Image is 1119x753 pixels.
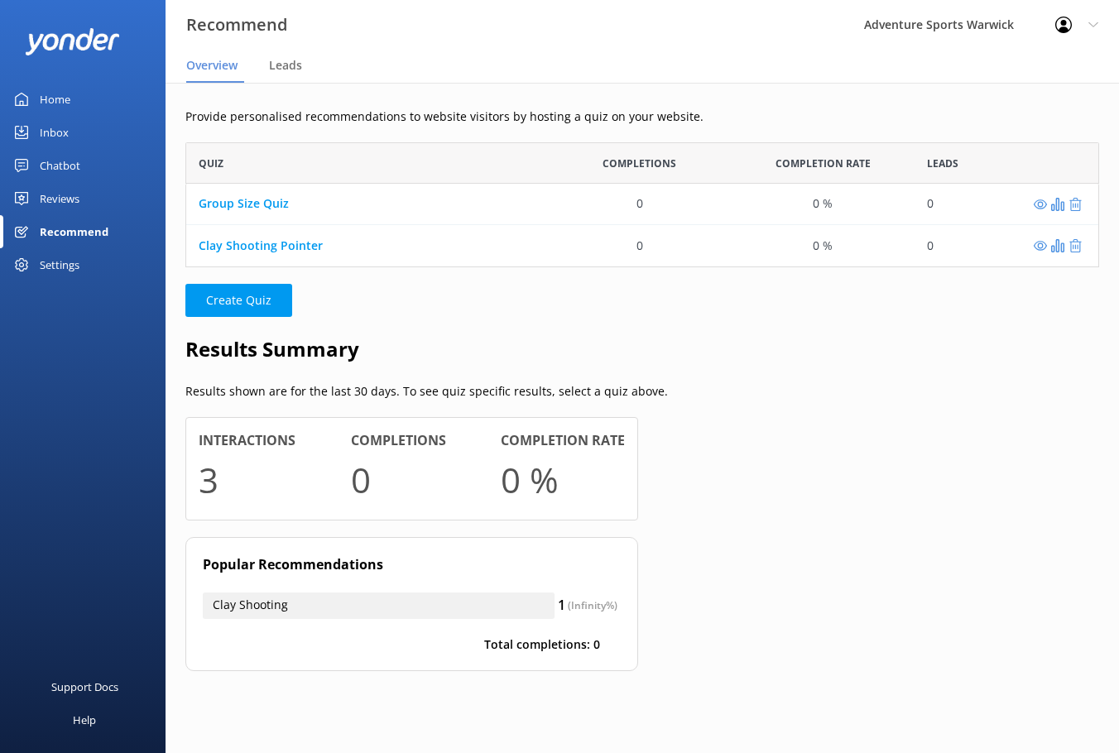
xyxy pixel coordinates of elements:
[25,28,120,55] img: yonder-white-logo.png
[40,149,80,182] div: Chatbot
[636,237,643,255] div: 0
[927,237,934,255] div: 0
[351,452,371,507] h1: 0
[40,248,79,281] div: Settings
[185,108,1099,126] p: Provide personalised recommendations to website visitors by hosting a quiz on your website.
[501,430,625,452] h4: Completion rate
[484,635,600,654] p: Total completions: 0
[185,333,1099,365] h2: Results Summary
[927,195,934,213] div: 0
[813,237,833,255] div: 0 %
[185,382,1099,400] p: Results shown are for the last 30 days. To see quiz specific results, select a quiz above.
[351,430,446,452] h4: Completions
[186,12,287,38] h3: Recommend
[203,554,621,576] h4: Popular Recommendations
[40,116,69,149] div: Inbox
[555,595,621,616] div: 1
[269,57,302,74] span: Leads
[40,182,79,215] div: Reviews
[603,156,676,171] span: Completions
[636,195,643,213] div: 0
[199,237,323,253] a: Clay Shooting Pointer
[776,156,871,171] span: Completion Rate
[40,83,70,116] div: Home
[51,670,118,703] div: Support Docs
[199,156,223,171] span: Quiz
[813,195,833,213] div: 0 %
[568,597,617,613] div: ( Infinity %)
[186,57,238,74] span: Overview
[40,215,108,248] div: Recommend
[501,452,559,507] h1: 0 %
[185,284,292,317] button: Create Quiz
[199,452,219,507] h1: 3
[199,430,295,452] h4: Interactions
[927,156,958,171] span: Leads
[203,592,555,619] div: Clay Shooting
[185,184,1099,266] div: grid
[199,196,289,212] a: Group Size Quiz
[73,703,96,736] div: Help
